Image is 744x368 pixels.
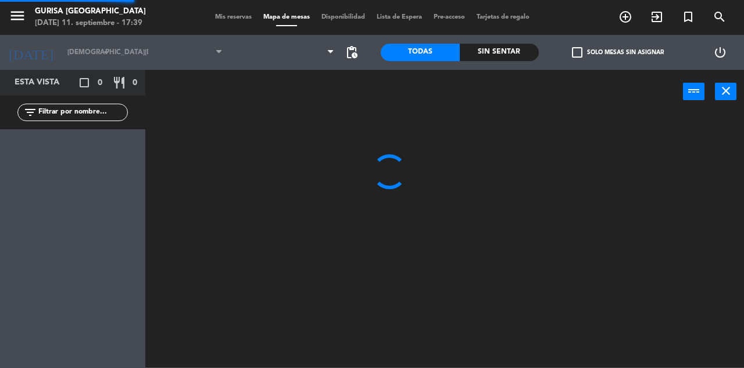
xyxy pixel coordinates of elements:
span: Mapa de mesas [257,14,316,20]
span: 0 [98,76,102,90]
div: Todas [381,44,460,61]
i: exit_to_app [650,10,664,24]
i: add_circle_outline [618,10,632,24]
i: menu [9,7,26,24]
span: Pre-acceso [428,14,471,20]
button: menu [9,7,26,29]
i: filter_list [23,105,37,119]
span: Lista de Espera [371,14,428,20]
i: arrow_drop_down [99,45,113,59]
div: Esta vista [6,76,84,90]
i: power_input [687,84,701,98]
span: Mis reservas [209,14,257,20]
i: close [719,84,733,98]
i: turned_in_not [681,10,695,24]
input: Filtrar por nombre... [37,106,127,119]
span: Tarjetas de regalo [471,14,535,20]
div: Gurisa [GEOGRAPHIC_DATA] [35,6,146,17]
i: restaurant [112,76,126,90]
label: Solo mesas sin asignar [572,47,664,58]
span: check_box_outline_blank [572,47,582,58]
span: pending_actions [345,45,359,59]
i: crop_square [77,76,91,90]
div: [DATE] 11. septiembre - 17:39 [35,17,146,29]
span: 0 [133,76,137,90]
i: search [713,10,727,24]
span: Disponibilidad [316,14,371,20]
button: power_input [683,83,704,100]
i: power_settings_new [713,45,727,59]
button: close [715,83,736,100]
div: Sin sentar [460,44,539,61]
